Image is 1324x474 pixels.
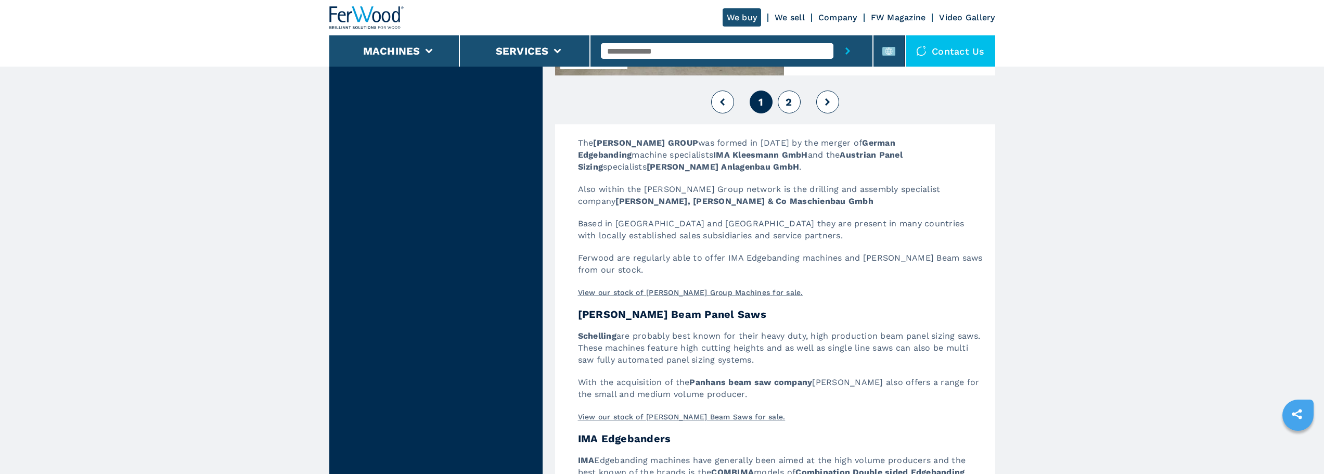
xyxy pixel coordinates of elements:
[568,376,995,411] p: With the acquisition of the [PERSON_NAME] also offers a range for the small and medium volume pro...
[689,377,812,387] strong: Panhans beam saw company
[1284,401,1310,427] a: sharethis
[578,150,903,172] strong: Austrian Panel Sizing
[615,196,873,206] strong: [PERSON_NAME], [PERSON_NAME] & Co Maschienbau Gmbh
[568,330,995,376] p: are probably best known for their heavy duty, high production beam panel sizing saws. These machi...
[578,413,786,421] a: View our stock of [PERSON_NAME] Beam Saws for sale.
[871,12,926,22] a: FW Magazine
[568,183,995,217] p: Also within the [PERSON_NAME] Group network is the drilling and assembly specialist company
[713,150,808,160] strong: IMA Kleesmann GmbH
[578,455,595,465] strong: IMA
[593,138,698,148] strong: [PERSON_NAME] GROUP
[568,433,995,454] h2: IMA Edgebanders
[906,35,995,67] div: Contact us
[939,12,995,22] a: Video Gallery
[578,288,803,297] a: View our stock of [PERSON_NAME] Group Machines for sale.
[818,12,857,22] a: Company
[775,12,805,22] a: We sell
[568,217,995,252] p: Based in [GEOGRAPHIC_DATA] and [GEOGRAPHIC_DATA] they are present in many countries with locally ...
[1280,427,1316,466] iframe: Chat
[833,35,862,67] button: submit-button
[496,45,549,57] button: Services
[568,309,995,330] h2: [PERSON_NAME] Beam Panel Saws
[568,137,995,183] p: The was formed in [DATE] by the merger of machine specialists and the specialists .
[329,6,404,29] img: Ferwood
[568,252,995,286] p: Ferwood are regularly able to offer IMA Edgebanding machines and [PERSON_NAME] Beam saws from our...
[778,91,801,113] button: 2
[916,46,927,56] img: Contact us
[786,96,792,108] span: 2
[750,91,773,113] button: 1
[759,96,763,108] span: 1
[578,331,616,341] strong: Schelling
[363,45,420,57] button: Machines
[723,8,762,27] a: We buy
[647,162,799,172] strong: [PERSON_NAME] Anlagenbau GmbH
